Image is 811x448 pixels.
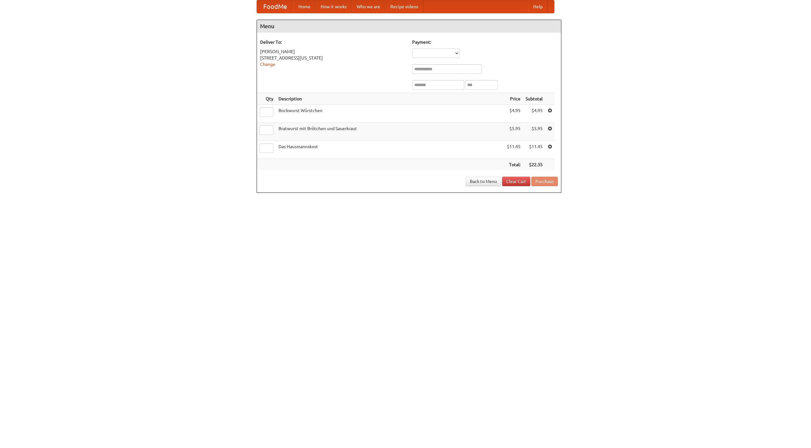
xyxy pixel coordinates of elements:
[523,141,545,159] td: $11.45
[260,48,406,55] div: [PERSON_NAME]
[504,141,523,159] td: $11.45
[523,105,545,123] td: $4.95
[523,159,545,171] th: $22.35
[293,0,316,13] a: Home
[466,177,501,186] a: Back to Menu
[260,55,406,61] div: [STREET_ADDRESS][US_STATE]
[504,159,523,171] th: Total:
[523,93,545,105] th: Subtotal
[257,93,276,105] th: Qty
[257,20,561,33] h4: Menu
[257,0,293,13] a: FoodMe
[260,62,275,67] a: Change
[528,0,548,13] a: Help
[412,39,558,45] h5: Payment:
[276,93,504,105] th: Description
[352,0,385,13] a: Who we are
[504,123,523,141] td: $5.95
[504,93,523,105] th: Price
[276,105,504,123] td: Bockwurst Würstchen
[523,123,545,141] td: $5.95
[385,0,423,13] a: Recipe videos
[531,177,558,186] button: Purchase
[276,141,504,159] td: Das Hausmannskost
[502,177,530,186] a: Clear Cart
[316,0,352,13] a: How it works
[504,105,523,123] td: $4.95
[260,39,406,45] h5: Deliver To:
[276,123,504,141] td: Bratwurst mit Brötchen und Sauerkraut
